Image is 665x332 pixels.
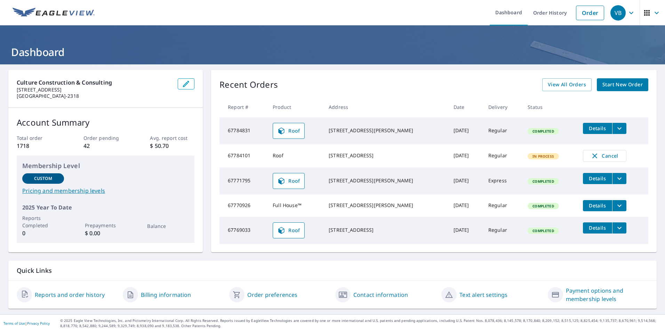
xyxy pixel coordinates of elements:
[612,173,626,184] button: filesDropdownBtn-67771795
[483,97,522,117] th: Delivery
[483,167,522,195] td: Express
[147,222,189,230] p: Balance
[612,222,626,234] button: filesDropdownBtn-67769033
[353,291,408,299] a: Contact information
[22,161,189,171] p: Membership Level
[587,125,608,132] span: Details
[528,228,558,233] span: Completed
[542,78,592,91] a: View All Orders
[219,78,278,91] p: Recent Orders
[528,179,558,184] span: Completed
[17,116,194,129] p: Account Summary
[219,144,267,167] td: 67784101
[27,321,50,326] a: Privacy Policy
[3,321,25,326] a: Terms of Use
[83,142,128,150] p: 42
[483,217,522,244] td: Regular
[267,195,323,217] td: Full House™
[17,266,648,275] p: Quick Links
[247,291,298,299] a: Order preferences
[17,78,172,87] p: Culture Construction & Consulting
[583,173,612,184] button: detailsBtn-67771795
[583,150,626,162] button: Cancel
[448,217,483,244] td: [DATE]
[583,200,612,211] button: detailsBtn-67770926
[17,142,61,150] p: 1718
[597,78,648,91] a: Start New Order
[483,117,522,144] td: Regular
[548,80,586,89] span: View All Orders
[528,154,558,159] span: In Process
[277,226,300,235] span: Roof
[273,222,305,238] a: Roof
[329,177,442,184] div: [STREET_ADDRESS][PERSON_NAME]
[448,195,483,217] td: [DATE]
[329,152,442,159] div: [STREET_ADDRESS]
[273,173,305,189] a: Roof
[34,175,52,182] p: Custom
[612,200,626,211] button: filesDropdownBtn-67770926
[22,187,189,195] a: Pricing and membership levels
[219,195,267,217] td: 67770926
[522,97,577,117] th: Status
[141,291,191,299] a: Billing information
[528,204,558,208] span: Completed
[22,214,64,229] p: Reports Completed
[329,127,442,134] div: [STREET_ADDRESS][PERSON_NAME]
[17,134,61,142] p: Total order
[566,286,648,303] a: Payment options and membership levels
[3,321,50,325] p: |
[8,45,657,59] h1: Dashboard
[150,134,194,142] p: Avg. report cost
[83,134,128,142] p: Order pending
[60,318,662,329] p: © 2025 Eagle View Technologies, Inc. and Pictometry International Corp. All Rights Reserved. Repo...
[17,87,172,93] p: [STREET_ADDRESS]
[219,117,267,144] td: 67784831
[587,224,608,231] span: Details
[85,222,127,229] p: Prepayments
[22,229,64,237] p: 0
[587,175,608,182] span: Details
[219,97,267,117] th: Report #
[277,177,300,185] span: Roof
[150,142,194,150] p: $ 50.70
[587,202,608,209] span: Details
[448,97,483,117] th: Date
[329,227,442,234] div: [STREET_ADDRESS]
[219,217,267,244] td: 67769033
[590,152,619,160] span: Cancel
[267,144,323,167] td: Roof
[267,97,323,117] th: Product
[583,222,612,234] button: detailsBtn-67769033
[448,167,483,195] td: [DATE]
[610,5,626,21] div: VB
[35,291,105,299] a: Reports and order history
[22,203,189,212] p: 2025 Year To Date
[612,123,626,134] button: filesDropdownBtn-67784831
[219,167,267,195] td: 67771795
[483,144,522,167] td: Regular
[576,6,604,20] a: Order
[459,291,507,299] a: Text alert settings
[85,229,127,237] p: $ 0.00
[13,8,95,18] img: EV Logo
[528,129,558,134] span: Completed
[323,97,448,117] th: Address
[273,123,305,139] a: Roof
[277,127,300,135] span: Roof
[448,117,483,144] td: [DATE]
[17,93,172,99] p: [GEOGRAPHIC_DATA]-2318
[602,80,643,89] span: Start New Order
[583,123,612,134] button: detailsBtn-67784831
[448,144,483,167] td: [DATE]
[483,195,522,217] td: Regular
[329,202,442,209] div: [STREET_ADDRESS][PERSON_NAME]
